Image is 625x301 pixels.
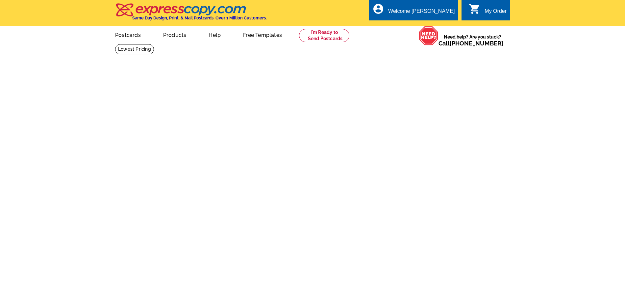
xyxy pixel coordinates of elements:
a: Help [198,27,231,42]
a: [PHONE_NUMBER] [450,40,503,47]
i: shopping_cart [469,3,481,15]
a: Postcards [105,27,151,42]
a: shopping_cart My Order [469,7,507,15]
span: Need help? Are you stuck? [438,34,507,47]
div: Welcome [PERSON_NAME] [388,8,455,17]
span: Call [438,40,503,47]
a: Products [153,27,197,42]
img: help [419,26,438,45]
h4: Same Day Design, Print, & Mail Postcards. Over 1 Million Customers. [132,15,267,20]
a: Free Templates [233,27,292,42]
a: Same Day Design, Print, & Mail Postcards. Over 1 Million Customers. [115,8,267,20]
i: account_circle [372,3,384,15]
div: My Order [485,8,507,17]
